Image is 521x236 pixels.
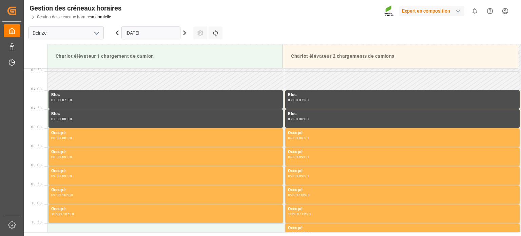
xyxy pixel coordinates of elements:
font: Occupé [51,168,65,173]
font: 07:00 [288,98,298,102]
img: Screenshot%202023-09-29%20at%2010.02.21.png_1712312052.png [384,5,394,17]
font: Bloc [51,111,60,116]
font: Chariot élévateur 1 chargement de camion [56,53,154,59]
input: Tapez pour rechercher/sélectionner [28,26,104,39]
font: - [61,98,62,102]
font: - [61,117,62,121]
font: 09h30 [31,182,42,186]
font: 09:00 [299,155,309,159]
font: 09:00 [51,174,61,178]
font: 08h30 [31,144,42,148]
font: - [298,193,299,197]
font: 09:30 [51,193,61,197]
font: Occupé [288,168,302,173]
font: 08h00 [31,125,42,129]
font: 08:00 [62,117,72,121]
font: 09:30 [62,174,72,178]
font: 07h30 [31,106,42,110]
font: 08:00 [299,117,309,121]
font: 08:30 [299,136,309,140]
font: 08:30 [62,136,72,140]
font: 07:30 [288,117,298,121]
font: - [299,212,300,216]
button: Expert en composition [399,4,467,17]
font: 08:00 [288,136,298,140]
font: Occupé [288,130,302,135]
font: - [298,98,299,102]
font: Bloc [51,92,60,97]
font: 09h00 [31,163,42,167]
font: 07:00 [51,98,61,102]
font: Expert en composition [402,8,450,14]
font: 10h30 [300,212,311,216]
button: ouvrir le menu [91,28,101,38]
font: 10h30 [63,212,74,216]
font: 07:30 [51,117,61,121]
font: 10h30 [31,220,42,224]
font: Bloc [288,111,296,116]
font: - [61,174,62,178]
font: - [61,155,62,159]
font: 10h00 [299,193,310,197]
font: Occupé [51,149,65,154]
font: 08:30 [51,155,61,159]
font: Gestion des créneaux horaires [30,4,121,12]
button: afficher 0 nouvelles notifications [467,3,482,19]
font: 09:00 [288,174,298,178]
font: 10h00 [288,212,299,216]
font: Chariot élévateur 2 chargements de camions [291,53,394,59]
font: - [62,212,63,216]
button: Centre d'aide [482,3,498,19]
font: 08:30 [288,155,298,159]
font: 08:00 [51,136,61,140]
font: - [298,174,299,178]
font: - [61,136,62,140]
font: Occupé [51,130,65,135]
font: 09:30 [288,193,298,197]
font: - [61,193,62,197]
font: Bloc [288,92,296,97]
a: à domicile [92,15,111,19]
font: 10h00 [51,212,62,216]
font: - [298,155,299,159]
font: - [298,117,299,121]
input: JJ.MM.AAAA [121,26,180,39]
font: Occupé [288,149,302,154]
font: - [298,136,299,140]
font: 07h00 [31,87,42,91]
font: 09:00 [62,155,72,159]
font: Occupé [288,225,302,230]
font: 07:30 [62,98,72,102]
font: Occupé [51,187,65,192]
font: 10h00 [31,201,42,205]
font: 09:30 [299,174,309,178]
font: Occupé [51,206,65,211]
font: Occupé [288,187,302,192]
font: Occupé [288,206,302,211]
font: 06h30 [31,68,42,72]
font: 07:30 [299,98,309,102]
font: 10h00 [62,193,73,197]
